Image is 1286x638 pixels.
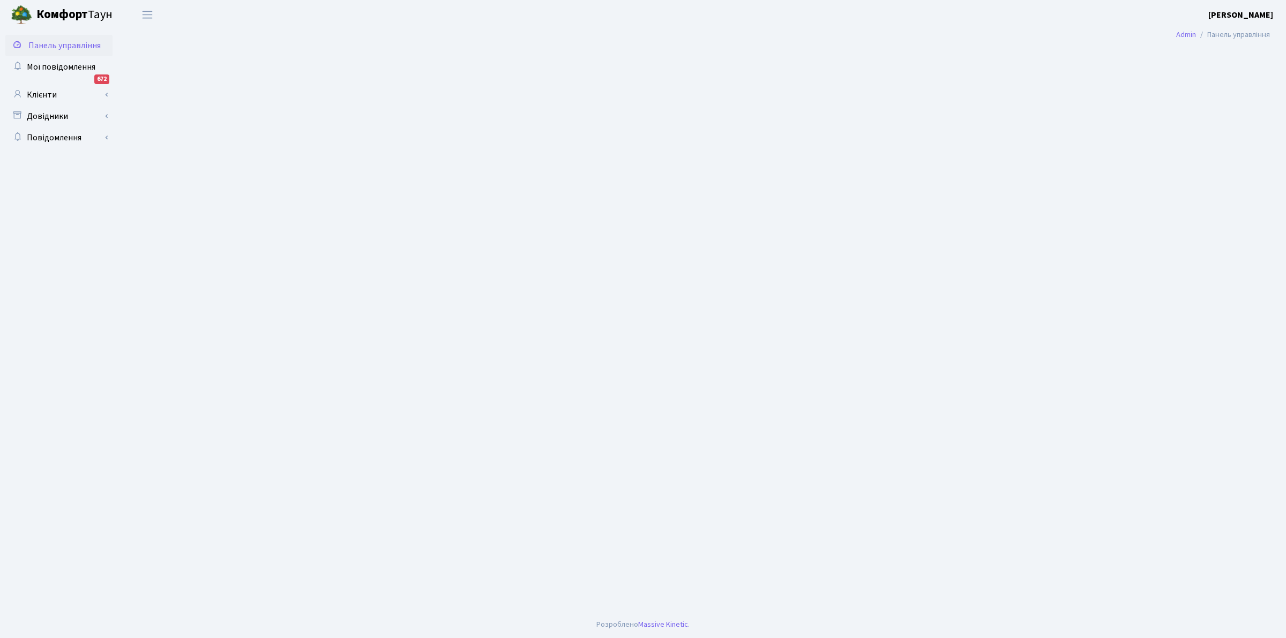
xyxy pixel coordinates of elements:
span: Панель управління [28,40,101,51]
a: Massive Kinetic [638,619,688,630]
a: Мої повідомлення672 [5,56,113,78]
li: Панель управління [1196,29,1270,41]
a: Клієнти [5,84,113,106]
span: Мої повідомлення [27,61,95,73]
img: logo.png [11,4,32,26]
button: Переключити навігацію [134,6,161,24]
span: Таун [36,6,113,24]
a: Панель управління [5,35,113,56]
b: Комфорт [36,6,88,23]
a: Admin [1176,29,1196,40]
a: [PERSON_NAME] [1208,9,1273,21]
div: Розроблено . [596,619,690,631]
a: Повідомлення [5,127,113,148]
nav: breadcrumb [1160,24,1286,46]
div: 672 [94,74,109,84]
a: Довідники [5,106,113,127]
